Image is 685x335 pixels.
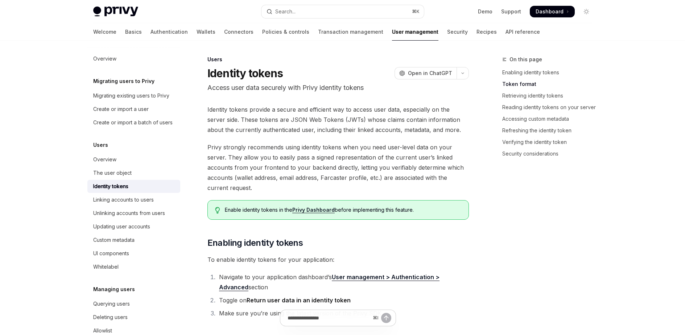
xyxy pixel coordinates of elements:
[87,166,180,179] a: The user object
[87,220,180,233] a: Updating user accounts
[318,23,383,41] a: Transaction management
[215,207,220,214] svg: Tip
[217,295,469,305] li: Toggle on
[87,311,180,324] a: Deleting users
[395,67,457,79] button: Open in ChatGPT
[225,206,461,214] span: Enable identity tokens in the before implementing this feature.
[93,326,112,335] div: Allowlist
[207,67,283,80] h1: Identity tokens
[478,8,492,15] a: Demo
[502,148,598,160] a: Security considerations
[93,262,119,271] div: Whitelabel
[87,297,180,310] a: Querying users
[292,207,335,213] a: Privy Dashboard
[207,237,303,249] span: Enabling identity tokens
[502,90,598,102] a: Retrieving identity tokens
[93,222,150,231] div: Updating user accounts
[207,142,469,193] span: Privy strongly recommends using identity tokens when you need user-level data on your server. The...
[93,118,173,127] div: Create or import a batch of users
[506,23,540,41] a: API reference
[447,23,468,41] a: Security
[125,23,142,41] a: Basics
[502,136,598,148] a: Verifying the identity token
[93,155,116,164] div: Overview
[87,207,180,220] a: Unlinking accounts from users
[87,103,180,116] a: Create or import a user
[87,180,180,193] a: Identity tokens
[87,116,180,129] a: Create or import a batch of users
[93,299,130,308] div: Querying users
[207,255,469,265] span: To enable identity tokens for your application:
[217,272,469,292] li: Navigate to your application dashboard’s section
[275,7,296,16] div: Search...
[581,6,592,17] button: Toggle dark mode
[93,182,128,191] div: Identity tokens
[381,313,391,323] button: Send message
[224,23,253,41] a: Connectors
[408,70,452,77] span: Open in ChatGPT
[207,104,469,135] span: Identity tokens provide a secure and efficient way to access user data, especially on the server ...
[87,153,180,166] a: Overview
[150,23,188,41] a: Authentication
[392,23,438,41] a: User management
[93,285,135,294] h5: Managing users
[502,102,598,113] a: Reading identity tokens on your server
[502,78,598,90] a: Token format
[412,9,420,15] span: ⌘ K
[93,141,108,149] h5: Users
[93,169,132,177] div: The user object
[509,55,542,64] span: On this page
[87,52,180,65] a: Overview
[288,310,370,326] input: Ask a question...
[93,54,116,63] div: Overview
[87,89,180,102] a: Migrating existing users to Privy
[93,313,128,322] div: Deleting users
[93,7,138,17] img: light logo
[536,8,564,15] span: Dashboard
[87,260,180,273] a: Whitelabel
[261,5,424,18] button: Open search
[530,6,575,17] a: Dashboard
[93,209,165,218] div: Unlinking accounts from users
[502,113,598,125] a: Accessing custom metadata
[87,193,180,206] a: Linking accounts to users
[87,247,180,260] a: UI components
[476,23,497,41] a: Recipes
[501,8,521,15] a: Support
[197,23,215,41] a: Wallets
[207,56,469,63] div: Users
[93,105,149,113] div: Create or import a user
[93,91,169,100] div: Migrating existing users to Privy
[87,233,180,247] a: Custom metadata
[262,23,309,41] a: Policies & controls
[207,83,469,93] p: Access user data securely with Privy identity tokens
[502,67,598,78] a: Enabling identity tokens
[502,125,598,136] a: Refreshing the identity token
[93,249,129,258] div: UI components
[93,23,116,41] a: Welcome
[247,297,351,304] strong: Return user data in an identity token
[93,195,154,204] div: Linking accounts to users
[93,236,135,244] div: Custom metadata
[93,77,154,86] h5: Migrating users to Privy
